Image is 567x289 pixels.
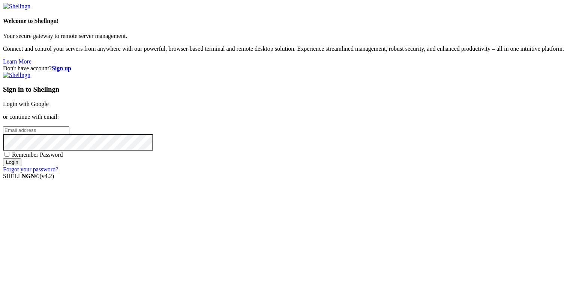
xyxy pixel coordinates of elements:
[3,65,564,72] div: Don't have account?
[3,113,564,120] p: or continue with email:
[3,45,564,52] p: Connect and control your servers from anywhere with our powerful, browser-based terminal and remo...
[12,151,63,158] span: Remember Password
[3,58,31,65] a: Learn More
[3,101,49,107] a: Login with Google
[3,72,30,79] img: Shellngn
[3,173,54,179] span: SHELL ©
[3,33,564,39] p: Your secure gateway to remote server management.
[22,173,35,179] b: NGN
[40,173,54,179] span: 4.2.0
[52,65,71,71] a: Sign up
[3,166,58,172] a: Forgot your password?
[3,18,564,24] h4: Welcome to Shellngn!
[4,152,9,157] input: Remember Password
[3,158,21,166] input: Login
[3,126,69,134] input: Email address
[3,85,564,94] h3: Sign in to Shellngn
[3,3,30,10] img: Shellngn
